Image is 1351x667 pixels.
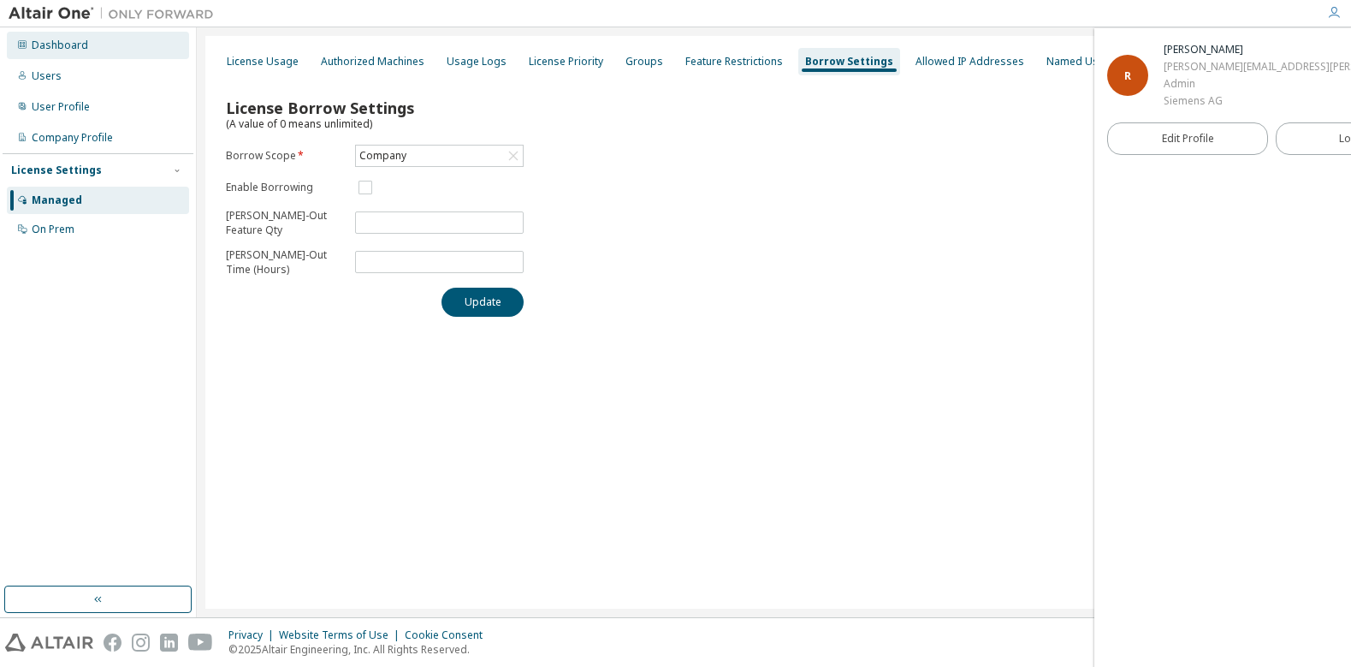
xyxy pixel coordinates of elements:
div: Authorized Machines [321,55,424,68]
label: Enable Borrowing [226,181,345,194]
button: Update [441,288,524,317]
div: Privacy [228,628,279,642]
div: Feature Restrictions [685,55,783,68]
div: Cookie Consent [405,628,493,642]
div: Allowed IP Addresses [915,55,1024,68]
div: Groups [625,55,663,68]
div: Usage Logs [447,55,507,68]
div: Dashboard [32,39,88,52]
div: License Priority [529,55,603,68]
div: Company [357,146,409,165]
label: Borrow Scope [226,149,345,163]
span: R [1124,68,1131,83]
div: Company [356,146,523,166]
span: (A value of 0 means unlimited) [226,116,372,131]
div: Managed [32,194,82,207]
div: Website Terms of Use [279,628,405,642]
div: User Profile [32,100,90,114]
div: Company Profile [32,131,113,145]
div: Named User [1046,55,1109,68]
p: [PERSON_NAME]-Out Feature Qty [226,208,345,237]
span: Edit Profile [1162,132,1214,146]
p: [PERSON_NAME]-Out Time (Hours) [226,247,345,277]
img: Altair One [9,5,222,22]
div: Borrow Settings [805,55,893,68]
div: Users [32,69,62,83]
img: altair_logo.svg [5,634,93,652]
img: youtube.svg [188,634,213,652]
span: License Borrow Settings [226,98,414,118]
div: License Settings [11,164,102,177]
div: License Usage [227,55,299,68]
img: linkedin.svg [160,634,178,652]
img: instagram.svg [132,634,150,652]
p: © 2025 Altair Engineering, Inc. All Rights Reserved. [228,642,493,657]
div: On Prem [32,223,74,236]
a: Edit Profile [1107,122,1268,155]
img: facebook.svg [104,634,121,652]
